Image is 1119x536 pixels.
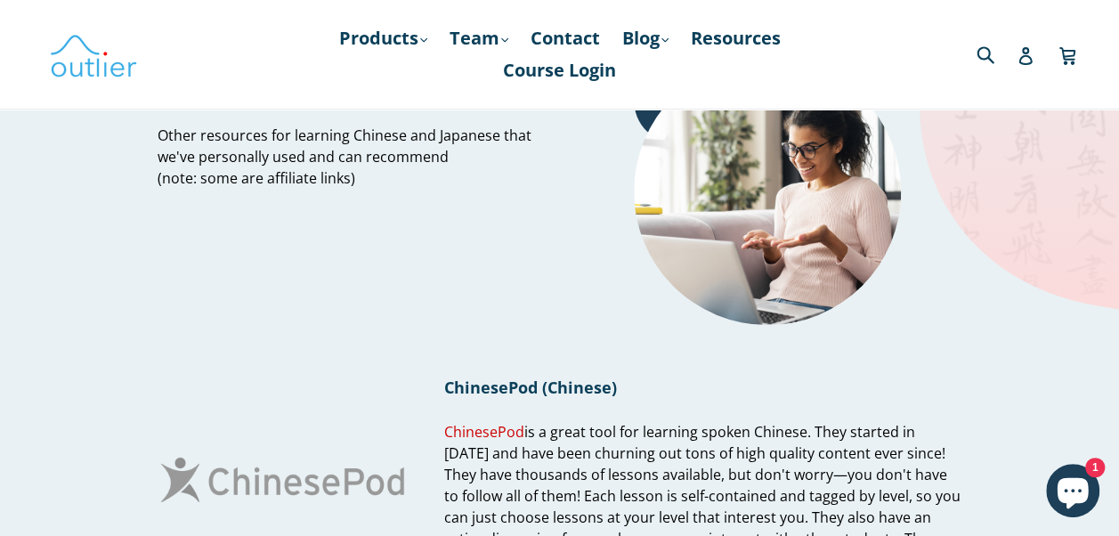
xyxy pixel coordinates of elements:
[444,422,524,442] span: ChinesePod
[613,22,677,54] a: Blog
[330,22,436,54] a: Products
[682,22,790,54] a: Resources
[444,377,961,398] h1: ChinesePod (Chinese)
[444,422,524,443] a: ChinesePod
[441,22,517,54] a: Team
[1041,464,1105,522] inbox-online-store-chat: Shopify online store chat
[49,28,138,80] img: Outlier Linguistics
[522,22,609,54] a: Contact
[494,54,625,86] a: Course Login
[972,36,1021,72] input: Search
[158,126,531,188] span: Other resources for learning Chinese and Japanese that we've personally used and can recommend (n...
